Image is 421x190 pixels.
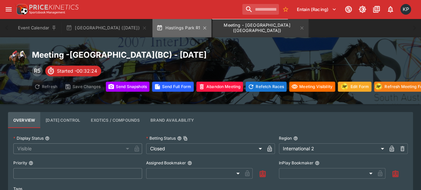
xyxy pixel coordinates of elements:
button: Betting StatusCopy To Clipboard [177,136,182,141]
button: InPlay Bookmaker [315,161,319,165]
button: Toggle light/dark mode [356,3,368,15]
button: Display Status [45,136,50,141]
input: search [242,4,279,15]
button: Priority [29,161,33,165]
button: Hastings Park R1 [152,19,212,37]
img: racingform.png [374,82,383,91]
div: Closed [146,143,264,154]
p: Assigned Bookmaker [146,160,186,166]
button: Region [293,136,298,141]
button: View and edit meeting dividends and compounds. [86,112,145,128]
button: Documentation [370,3,382,15]
p: InPlay Bookmaker [279,160,314,166]
button: Event Calendar [14,19,61,37]
div: Kedar Pandit [400,4,411,15]
div: International 2 [279,143,386,154]
img: PriceKinetics Logo [15,3,28,16]
button: Assigned Bookmaker [187,161,192,165]
div: racingform [340,82,349,91]
img: Sportsbook Management [29,11,65,14]
button: Refetching all race data will discard any changes you have made and reload the latest race data f... [246,82,287,92]
button: Update RacingForm for all races in this meeting [338,82,371,92]
button: Kedar Pandit [398,2,413,17]
button: Copy To Clipboard [183,136,188,141]
p: Display Status [13,135,44,141]
button: Send Snapshots [106,82,149,92]
button: No Bookmarks [280,4,291,15]
button: Notifications [384,3,396,15]
p: Betting Status [146,135,176,141]
div: Visible [13,143,131,154]
p: Priority [13,160,27,166]
button: Base meeting details [8,112,40,128]
button: Set all events in meeting to specified visibility [289,82,335,92]
button: [GEOGRAPHIC_DATA] ([DATE]) [62,19,151,37]
img: racingform.png [340,82,349,91]
button: Send Full Form [152,82,194,92]
button: Select Tenant [293,4,340,15]
button: Meeting - Hastings Park (CA) [213,19,309,37]
p: Started -00:32:24 [57,67,97,74]
button: Assign to Me [257,168,269,180]
p: Region [279,135,292,141]
img: horse_racing.png [8,50,27,68]
button: Configure brand availability for the meeting [145,112,199,128]
button: open drawer [3,3,15,15]
button: Assign to Me [389,168,401,180]
button: Mark all events in meeting as closed and abandoned. [196,82,243,92]
div: racingform [374,82,383,91]
img: PriceKinetics [29,5,79,10]
button: Connected to PK [342,3,354,15]
button: Configure each race specific details at once [40,112,86,128]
